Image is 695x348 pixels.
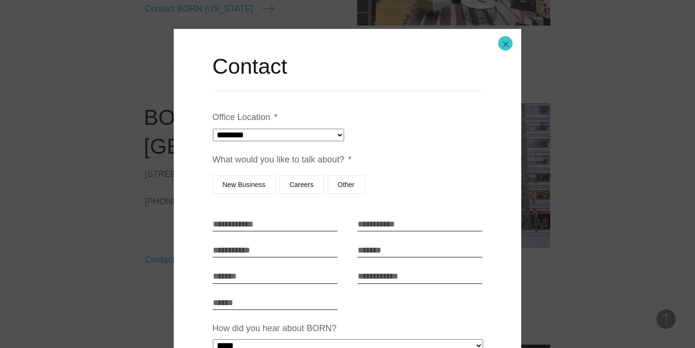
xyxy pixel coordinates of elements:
label: Office Location [212,112,278,123]
label: Other [328,175,365,194]
h2: Contact [212,52,483,81]
label: Careers [279,175,324,194]
label: What would you like to talk about? [212,154,351,165]
label: How did you hear about BORN? [212,323,336,334]
label: New Business [212,175,276,194]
